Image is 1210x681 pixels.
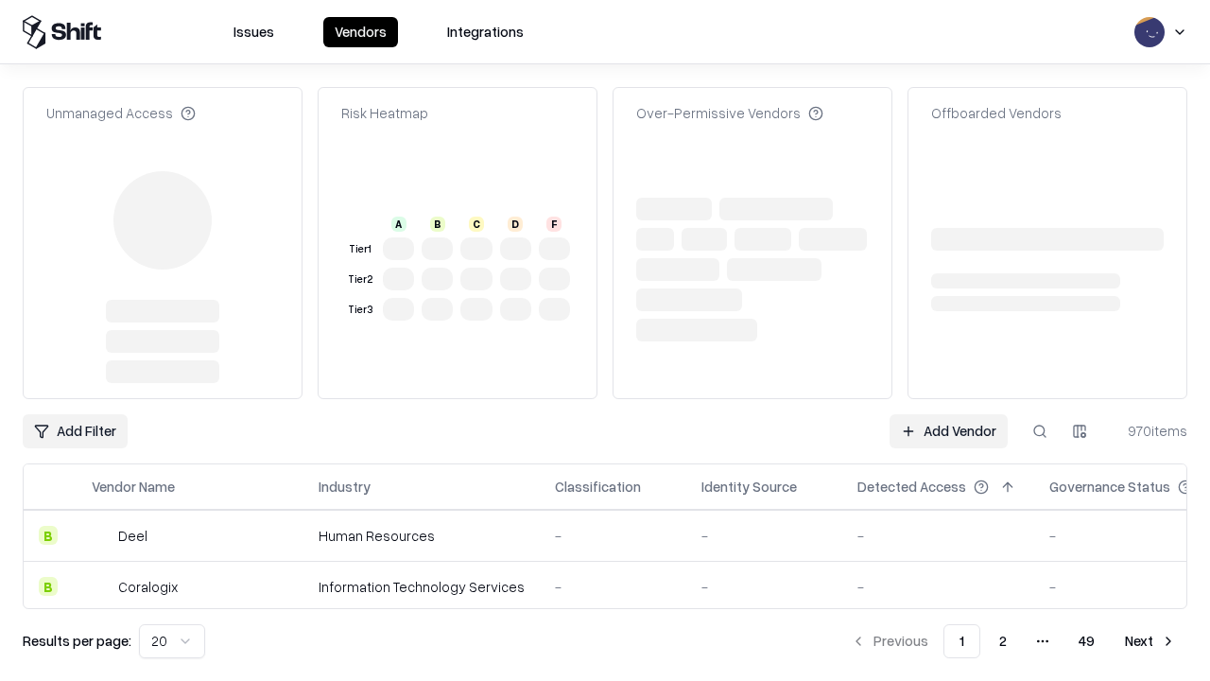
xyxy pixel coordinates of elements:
div: Over-Permissive Vendors [636,103,823,123]
div: B [39,526,58,545]
div: C [469,217,484,232]
div: A [391,217,406,232]
button: 49 [1063,624,1110,658]
div: Industry [319,477,371,497]
div: - [701,577,827,597]
div: Risk Heatmap [341,103,428,123]
div: - [555,577,671,597]
img: Deel [92,526,111,545]
button: Vendors [323,17,398,47]
div: Human Resources [319,526,525,546]
div: Tier 3 [345,302,375,318]
div: B [430,217,445,232]
img: Coralogix [92,577,111,596]
div: Deel [118,526,147,546]
button: 1 [943,624,980,658]
div: Information Technology Services [319,577,525,597]
div: F [546,217,562,232]
div: Tier 1 [345,241,375,257]
div: Tier 2 [345,271,375,288]
div: Offboarded Vendors [931,103,1062,123]
button: Next [1114,624,1187,658]
div: 970 items [1112,421,1187,441]
nav: pagination [839,624,1187,658]
button: Add Filter [23,414,128,448]
div: - [555,526,671,546]
div: - [857,526,1019,546]
div: Governance Status [1049,477,1170,497]
div: D [508,217,523,232]
a: Add Vendor [890,414,1008,448]
div: Vendor Name [92,477,175,497]
div: Unmanaged Access [46,103,196,123]
div: - [701,526,827,546]
div: Coralogix [118,577,178,597]
div: B [39,577,58,596]
div: Detected Access [857,477,966,497]
div: - [857,577,1019,597]
div: Identity Source [701,477,797,497]
button: 2 [984,624,1022,658]
div: Classification [555,477,641,497]
button: Issues [222,17,285,47]
button: Integrations [436,17,535,47]
p: Results per page: [23,631,131,651]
